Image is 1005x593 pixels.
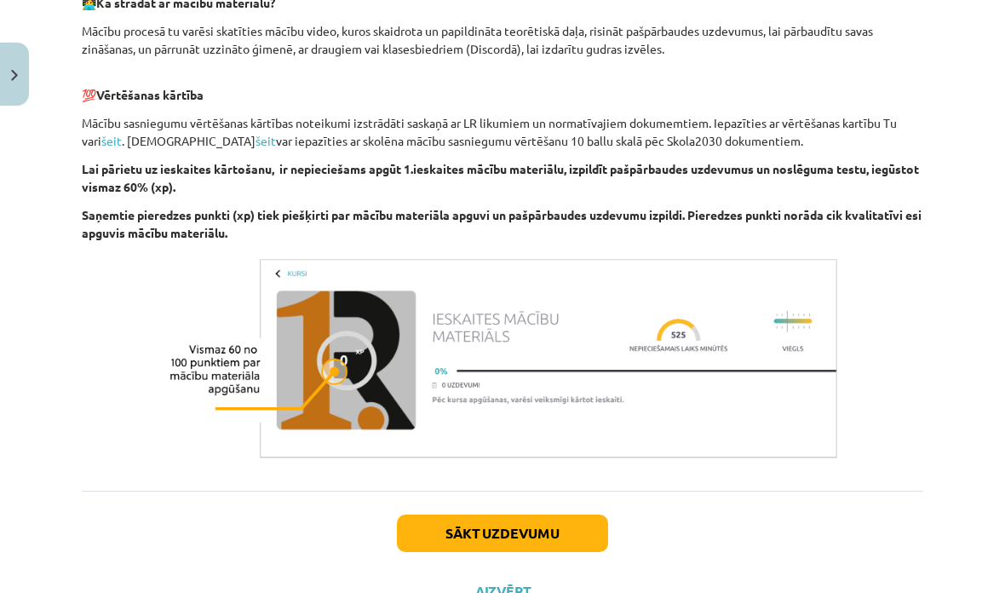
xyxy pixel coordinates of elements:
p: 💯 [82,86,923,104]
button: Sākt uzdevumu [397,515,608,552]
strong: Saņemtie pieredzes punkti (xp) tiek piešķirti par mācību materiāla apguvi un pašpārbaudes uzdevum... [82,207,922,240]
strong: Vērtēšanas kārtība [96,87,204,102]
a: šeit [256,133,276,148]
strong: Lai pārietu uz ieskaites kārtošanu, ir nepieciešams apgūt 1.ieskaites mācību materiālu, izpildīt ... [82,161,919,194]
a: šeit [101,133,122,148]
p: Mācību sasniegumu vērtēšanas kārtības noteikumi izstrādāti saskaņā ar LR likumiem un normatīvajie... [82,114,923,150]
p: Mācību procesā tu varēsi skatīties mācību video, kuros skaidrota un papildināta teorētiskā daļa, ... [82,22,923,76]
img: icon-close-lesson-0947bae3869378f0d4975bcd49f059093ad1ed9edebbc8119c70593378902aed.svg [11,70,18,81]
